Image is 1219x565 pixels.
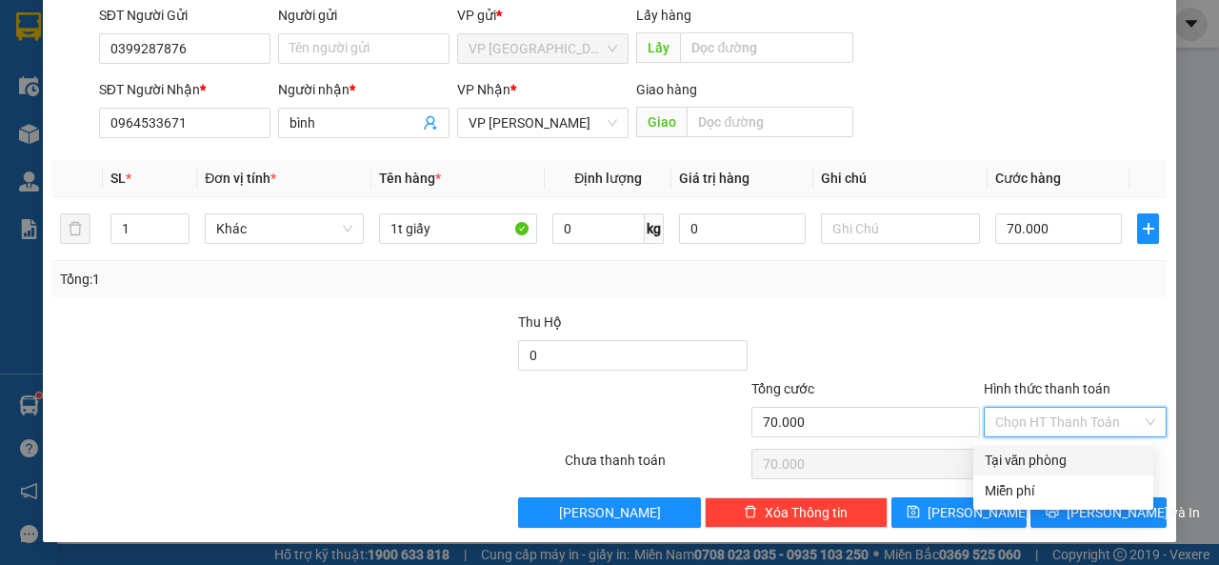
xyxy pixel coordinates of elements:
div: SĐT Người Gửi [99,5,270,26]
span: Định lượng [574,171,642,186]
th: Ghi chú [813,160,988,197]
span: save [907,505,920,520]
input: VD: Bàn, Ghế [379,213,538,244]
span: Xóa Thông tin [765,502,848,523]
button: save[PERSON_NAME] [891,497,1028,528]
input: Ghi Chú [821,213,980,244]
span: Khác [216,214,352,243]
span: Lấy hàng [636,8,691,23]
button: deleteXóa Thông tin [705,497,888,528]
span: [PERSON_NAME] [559,502,661,523]
div: Người nhận [278,79,450,100]
div: Gửi: VP [GEOGRAPHIC_DATA] [14,111,190,151]
span: SL [110,171,126,186]
span: plus [1138,221,1158,236]
div: Người gửi [278,5,450,26]
input: Dọc đường [687,107,852,137]
span: Lấy [636,32,680,63]
text: DLT2509140011 [108,80,250,101]
input: Dọc đường [680,32,852,63]
span: Giá trị hàng [679,171,749,186]
div: Tổng: 1 [60,269,472,290]
span: Tên hàng [379,171,441,186]
span: Thu Hộ [518,314,562,330]
input: 0 [679,213,806,244]
span: kg [645,213,664,244]
label: Hình thức thanh toán [984,381,1110,396]
span: Tổng cước [751,381,814,396]
span: [PERSON_NAME] và In [1067,502,1200,523]
span: Cước hàng [995,171,1061,186]
button: [PERSON_NAME] [518,497,701,528]
span: VP Phan Thiết [469,109,617,137]
span: [PERSON_NAME] [928,502,1029,523]
div: VP gửi [457,5,629,26]
div: Miễn phí [985,480,1142,501]
div: SĐT Người Nhận [99,79,270,100]
span: user-add [423,115,438,131]
div: Chưa thanh toán [563,450,749,483]
button: delete [60,213,90,244]
span: VP Nhận [457,82,510,97]
span: Đơn vị tính [205,171,276,186]
button: plus [1137,213,1159,244]
span: Giao hàng [636,82,697,97]
span: printer [1046,505,1059,520]
span: Giao [636,107,687,137]
span: delete [744,505,757,520]
div: Nhận: VP [PERSON_NAME] [199,111,342,151]
span: VP Đà Lạt [469,34,617,63]
div: Tại văn phòng [985,450,1142,471]
button: printer[PERSON_NAME] và In [1030,497,1167,528]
